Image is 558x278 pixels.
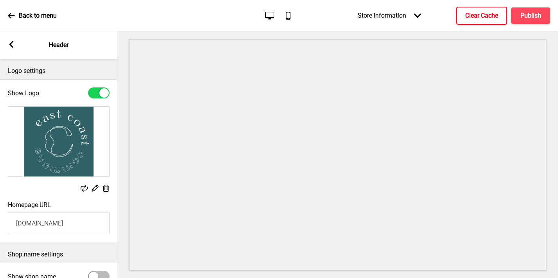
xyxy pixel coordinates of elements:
p: Shop name settings [8,250,110,259]
div: Store Information [350,4,429,27]
button: Publish [511,7,550,24]
p: Logo settings [8,67,110,75]
p: Header [49,41,68,49]
a: Back to menu [8,5,57,26]
label: Show Logo [8,89,39,97]
p: Back to menu [19,11,57,20]
h4: Clear Cache [465,11,498,20]
label: Homepage URL [8,201,51,209]
button: Clear Cache [456,7,507,25]
img: Image [8,107,109,176]
h4: Publish [520,11,541,20]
